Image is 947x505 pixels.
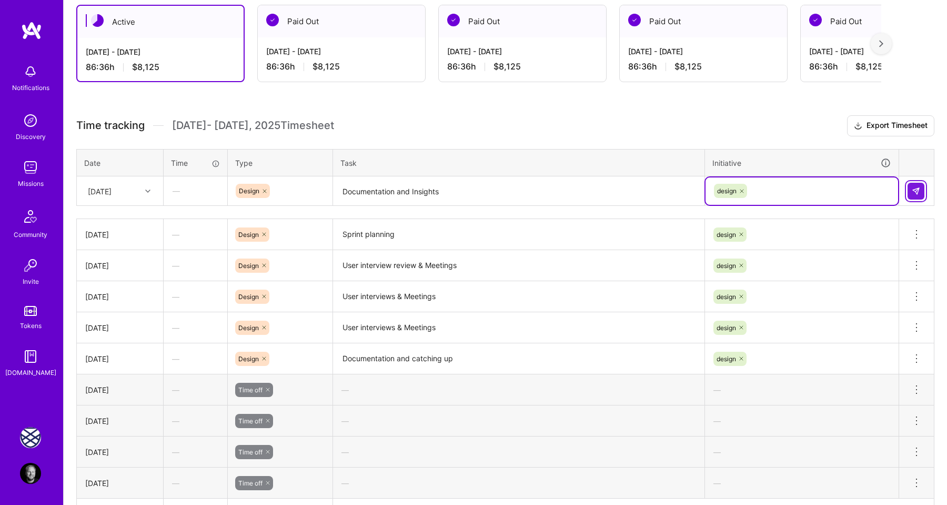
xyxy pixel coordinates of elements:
[77,6,244,38] div: Active
[24,306,37,316] img: tokens
[854,121,862,132] i: icon Download
[333,407,704,435] div: —
[908,183,925,200] div: null
[239,187,259,195] span: Design
[164,177,227,205] div: —
[85,322,155,333] div: [DATE]
[18,204,43,229] img: Community
[5,367,56,378] div: [DOMAIN_NAME]
[164,438,227,466] div: —
[717,262,736,270] span: design
[628,14,641,26] img: Paid Out
[91,14,104,27] img: Active
[334,177,703,205] textarea: Documentation and Insights
[145,189,150,194] i: icon Chevron
[86,62,235,73] div: 86:36 h
[20,427,41,448] img: Charlie Health: Team for Mental Health Support
[258,5,425,37] div: Paid Out
[674,61,702,72] span: $8,125
[717,187,737,195] span: design
[847,115,934,136] button: Export Timesheet
[238,448,263,456] span: Time off
[85,353,155,364] div: [DATE]
[171,157,220,169] div: Time
[705,438,899,466] div: —
[333,438,704,466] div: —
[164,345,227,373] div: —
[313,61,340,72] span: $8,125
[447,14,460,26] img: Paid Out
[447,61,598,72] div: 86:36 h
[439,5,606,37] div: Paid Out
[20,61,41,82] img: bell
[238,355,259,363] span: Design
[85,291,155,302] div: [DATE]
[21,21,42,40] img: logo
[717,355,736,363] span: design
[23,276,39,287] div: Invite
[85,229,155,240] div: [DATE]
[238,262,259,270] span: Design
[20,110,41,131] img: discovery
[172,119,334,132] span: [DATE] - [DATE] , 2025 Timesheet
[705,407,899,435] div: —
[879,40,883,47] img: right
[712,157,891,169] div: Initiative
[717,231,736,239] span: design
[18,178,44,189] div: Missions
[164,407,227,435] div: —
[20,255,41,276] img: Invite
[164,376,227,404] div: —
[266,14,279,26] img: Paid Out
[88,185,112,196] div: [DATE]
[85,415,155,427] div: [DATE]
[912,187,920,195] img: Submit
[16,131,46,142] div: Discovery
[705,469,899,497] div: —
[447,46,598,57] div: [DATE] - [DATE]
[620,5,787,37] div: Paid Out
[164,221,227,249] div: —
[809,14,822,26] img: Paid Out
[238,231,259,239] span: Design
[238,293,259,301] span: Design
[228,149,333,176] th: Type
[17,427,44,448] a: Charlie Health: Team for Mental Health Support
[717,293,736,301] span: design
[85,384,155,395] div: [DATE]
[238,324,259,332] span: Design
[238,386,263,394] span: Time off
[12,82,49,93] div: Notifications
[17,463,44,484] a: User Avatar
[333,469,704,497] div: —
[717,324,736,332] span: design
[266,61,417,72] div: 86:36 h
[85,478,155,489] div: [DATE]
[238,479,263,487] span: Time off
[164,252,227,280] div: —
[493,61,521,72] span: $8,125
[334,220,703,249] textarea: Sprint planning
[266,46,417,57] div: [DATE] - [DATE]
[132,62,159,73] span: $8,125
[628,61,779,72] div: 86:36 h
[85,447,155,458] div: [DATE]
[86,46,235,57] div: [DATE] - [DATE]
[333,376,704,404] div: —
[20,346,41,367] img: guide book
[164,283,227,311] div: —
[705,376,899,404] div: —
[76,119,145,132] span: Time tracking
[334,282,703,311] textarea: User interviews & Meetings
[333,149,705,176] th: Task
[20,320,42,331] div: Tokens
[238,417,263,425] span: Time off
[20,463,41,484] img: User Avatar
[85,260,155,271] div: [DATE]
[164,314,227,342] div: —
[334,313,703,342] textarea: User interviews & Meetings
[334,344,703,374] textarea: Documentation and catching up
[334,251,703,280] textarea: User interview review & Meetings
[164,469,227,497] div: —
[20,157,41,178] img: teamwork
